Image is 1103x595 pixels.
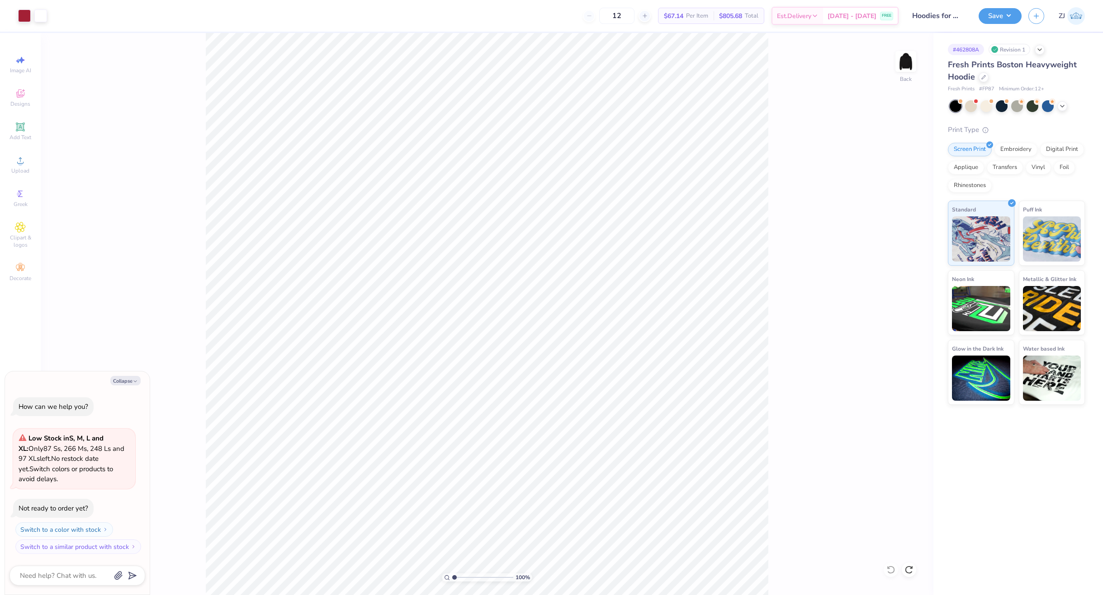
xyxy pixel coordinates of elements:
span: Image AI [10,67,31,74]
span: [DATE] - [DATE] [828,11,876,21]
img: Neon Ink [952,286,1010,331]
span: Designs [10,100,30,108]
button: Switch to a similar product with stock [15,539,141,554]
span: Neon Ink [952,274,974,284]
div: Rhinestones [948,179,992,192]
div: How can we help you? [19,402,88,411]
button: Save [979,8,1022,24]
div: Digital Print [1040,143,1084,156]
span: Puff Ink [1023,205,1042,214]
img: Switch to a color with stock [103,527,108,532]
span: Decorate [9,275,31,282]
span: # FP87 [979,85,994,93]
span: Fresh Prints [948,85,975,93]
div: Revision 1 [989,44,1030,55]
div: Print Type [948,125,1085,135]
div: Applique [948,161,984,174]
span: Clipart & logos [5,234,36,248]
img: Puff Ink [1023,216,1081,262]
span: 100 % [516,573,530,581]
span: No restock date yet. [19,454,99,473]
img: Standard [952,216,1010,262]
span: Metallic & Glitter Ink [1023,274,1076,284]
span: Add Text [9,134,31,141]
div: Not ready to order yet? [19,504,88,513]
img: Switch to a similar product with stock [131,544,136,549]
input: Untitled Design [905,7,972,25]
span: Fresh Prints Boston Heavyweight Hoodie [948,59,1077,82]
img: Glow in the Dark Ink [952,356,1010,401]
div: Screen Print [948,143,992,156]
span: Minimum Order: 12 + [999,85,1044,93]
span: Greek [14,201,28,208]
div: # 462808A [948,44,984,55]
span: Total [745,11,758,21]
img: Back [897,52,915,70]
span: ZJ [1059,11,1065,21]
span: FREE [882,13,891,19]
img: Zhor Junavee Antocan [1067,7,1085,25]
span: Est. Delivery [777,11,811,21]
a: ZJ [1059,7,1085,25]
span: Per Item [686,11,708,21]
div: Vinyl [1026,161,1051,174]
img: Metallic & Glitter Ink [1023,286,1081,331]
button: Collapse [110,376,141,385]
button: Switch to a color with stock [15,522,113,537]
span: Glow in the Dark Ink [952,344,1004,353]
input: – – [599,8,634,24]
strong: Low Stock in S, M, L and XL : [19,434,104,453]
span: $67.14 [664,11,683,21]
div: Embroidery [994,143,1037,156]
span: Water based Ink [1023,344,1065,353]
div: Foil [1054,161,1075,174]
div: Back [900,75,912,83]
span: Only 87 Ss, 266 Ms, 248 Ls and 97 XLs left. Switch colors or products to avoid delays. [19,434,124,483]
span: Upload [11,167,29,174]
span: Standard [952,205,976,214]
img: Water based Ink [1023,356,1081,401]
div: Transfers [987,161,1023,174]
span: $805.68 [719,11,742,21]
